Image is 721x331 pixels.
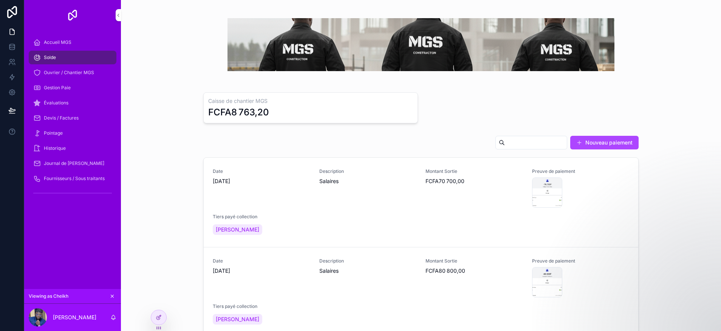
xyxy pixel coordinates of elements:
[29,172,116,185] a: Fournisseurs / Sous traitants
[319,258,417,264] span: Description
[227,18,614,71] img: 35172-Gemini_Generated_Image_pn16awpn16awpn16.png
[29,36,116,49] a: Accueil MGS
[29,96,116,110] a: Évaluations
[213,224,262,235] a: [PERSON_NAME]
[29,157,116,170] a: Journal de [PERSON_NAME]
[319,177,417,185] span: Salaires
[425,177,523,185] span: FCFA70 700,00
[24,30,121,209] div: scrollable content
[216,226,259,233] span: [PERSON_NAME]
[44,160,104,166] span: Journal de [PERSON_NAME]
[44,130,63,136] span: Pointage
[44,115,79,121] span: Devis / Factures
[213,267,310,275] span: [DATE]
[44,100,68,106] span: Évaluations
[44,176,105,182] span: Fournisseurs / Sous traitants
[29,293,68,299] span: Viewing as Cheikh
[29,51,116,64] a: Solde
[532,258,630,264] span: Preuve de paiement
[213,168,310,174] span: Date
[570,274,721,327] iframe: Intercom notifications message
[208,106,269,118] div: FCFA8 763,20
[29,81,116,95] a: Gestion Paie
[53,314,96,321] p: [PERSON_NAME]
[425,267,523,275] span: FCFA80 800,00
[208,97,413,105] h3: Caisse de chantier MGS
[29,111,116,125] a: Devis / Factures
[213,303,310,309] span: Tiers payé collection
[425,258,523,264] span: Montant Sortie
[319,267,417,275] span: Salaires
[213,177,310,185] span: [DATE]
[29,126,116,140] a: Pointage
[44,70,94,76] span: Ouvrier / Chantier MGS
[29,66,116,79] a: Ouvrier / Chantier MGS
[29,141,116,155] a: Historique
[213,314,262,325] a: [PERSON_NAME]
[532,168,630,174] span: Preuve de paiement
[67,9,79,21] img: App logo
[44,145,66,151] span: Historique
[425,168,523,174] span: Montant Sortie
[44,54,56,61] span: Solde
[319,168,417,174] span: Description
[44,39,71,45] span: Accueil MGS
[213,258,310,264] span: Date
[216,315,259,323] span: [PERSON_NAME]
[213,214,310,220] span: Tiers payé collection
[570,136,639,149] button: Nouveau paiement
[44,85,71,91] span: Gestion Paie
